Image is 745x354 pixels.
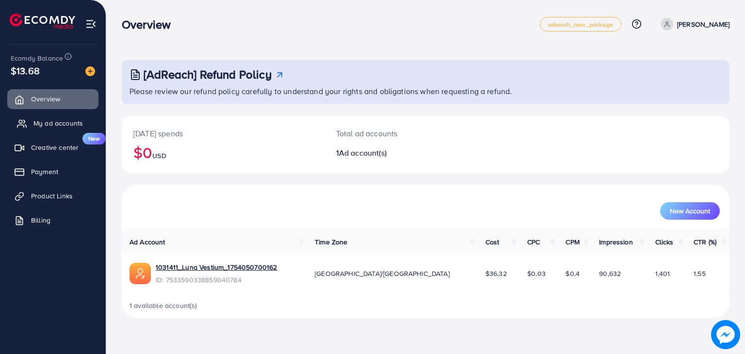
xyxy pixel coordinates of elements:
h3: [AdReach] Refund Policy [144,67,272,81]
p: Please review our refund policy carefully to understand your rights and obligations when requesti... [130,85,724,97]
span: 90,632 [599,269,621,278]
span: $0.03 [527,269,546,278]
span: adreach_new_package [548,21,613,28]
span: ID: 7533590338859040784 [156,275,277,285]
span: CPC [527,237,540,247]
a: Payment [7,162,98,181]
a: My ad accounts [7,113,98,133]
span: $13.68 [11,64,40,78]
span: 1,401 [655,269,670,278]
span: Impression [599,237,633,247]
img: ic-ads-acc.e4c84228.svg [130,263,151,284]
a: Creative centerNew [7,138,98,157]
span: Ad Account [130,237,165,247]
a: Billing [7,210,98,230]
p: [DATE] spends [133,128,313,139]
button: New Account [660,202,720,220]
span: CPM [566,237,579,247]
a: 1031411_Luna Vestium_1754050700162 [156,262,277,272]
span: Ad account(s) [339,147,387,158]
img: logo [10,14,75,29]
span: My ad accounts [33,118,83,128]
a: Product Links [7,186,98,206]
a: [PERSON_NAME] [657,18,729,31]
img: image [711,320,740,349]
span: New Account [670,208,710,214]
p: [PERSON_NAME] [677,18,729,30]
span: USD [152,151,166,161]
h3: Overview [122,17,178,32]
span: Payment [31,167,58,177]
span: Clicks [655,237,674,247]
span: CTR (%) [694,237,716,247]
span: Product Links [31,191,73,201]
span: $0.4 [566,269,580,278]
h2: $0 [133,143,313,161]
a: adreach_new_package [540,17,621,32]
span: 1.55 [694,269,706,278]
img: image [85,66,95,76]
a: Overview [7,89,98,109]
span: Time Zone [315,237,347,247]
span: Ecomdy Balance [11,53,63,63]
span: Cost [486,237,500,247]
span: Creative center [31,143,79,152]
span: [GEOGRAPHIC_DATA]/[GEOGRAPHIC_DATA] [315,269,450,278]
p: Total ad accounts [336,128,465,139]
span: $36.32 [486,269,507,278]
span: 1 available account(s) [130,301,197,310]
span: Overview [31,94,60,104]
img: menu [85,18,97,30]
h2: 1 [336,148,465,158]
span: Billing [31,215,50,225]
span: New [82,133,106,145]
